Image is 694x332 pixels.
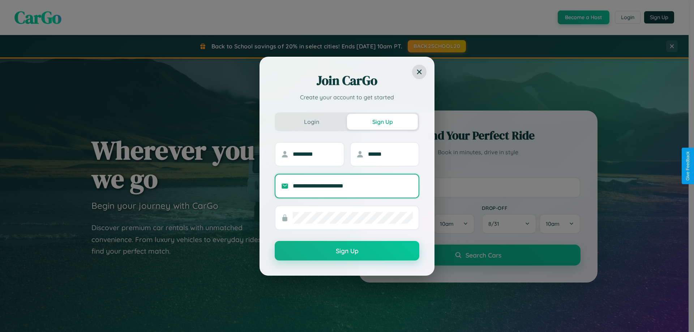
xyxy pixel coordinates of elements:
button: Sign Up [275,241,419,260]
h2: Join CarGo [275,72,419,89]
p: Create your account to get started [275,93,419,102]
button: Sign Up [347,114,418,130]
div: Give Feedback [685,151,690,181]
button: Login [276,114,347,130]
